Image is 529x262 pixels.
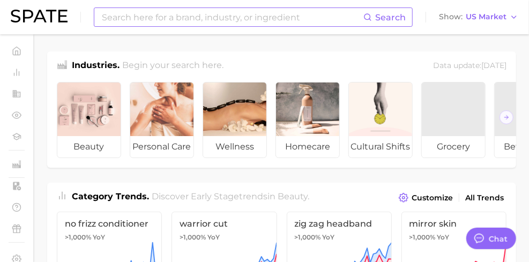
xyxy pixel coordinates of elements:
[500,110,513,124] button: Scroll Right
[203,136,266,158] span: wellness
[439,14,463,20] span: Show
[93,233,105,242] span: YoY
[180,219,269,229] span: warrior cut
[422,136,485,158] span: grocery
[409,233,436,241] span: >1,000%
[57,136,121,158] span: beauty
[349,136,412,158] span: cultural shifts
[295,233,321,241] span: >1,000%
[72,59,120,73] h1: Industries.
[409,219,498,229] span: mirror skin
[466,14,506,20] span: US Market
[295,219,384,229] span: zig zag headband
[323,233,335,242] span: YoY
[421,82,486,158] a: grocery
[278,191,308,201] span: beauty
[101,8,363,26] input: Search here for a brand, industry, or ingredient
[436,10,521,24] button: ShowUS Market
[152,191,310,201] span: Discover Early Stage trends in .
[433,59,506,73] div: Data update: [DATE]
[396,190,456,205] button: Customize
[463,191,506,205] a: All Trends
[276,136,339,158] span: homecare
[465,193,504,203] span: All Trends
[123,59,224,73] h2: Begin your search here.
[65,219,154,229] span: no frizz conditioner
[375,12,406,23] span: Search
[65,233,91,241] span: >1,000%
[180,233,206,241] span: >1,000%
[437,233,450,242] span: YoY
[412,193,453,203] span: Customize
[130,136,193,158] span: personal care
[207,233,220,242] span: YoY
[348,82,413,158] a: cultural shifts
[275,82,340,158] a: homecare
[57,82,121,158] a: beauty
[11,10,68,23] img: SPATE
[203,82,267,158] a: wellness
[72,191,149,201] span: Category Trends .
[130,82,194,158] a: personal care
